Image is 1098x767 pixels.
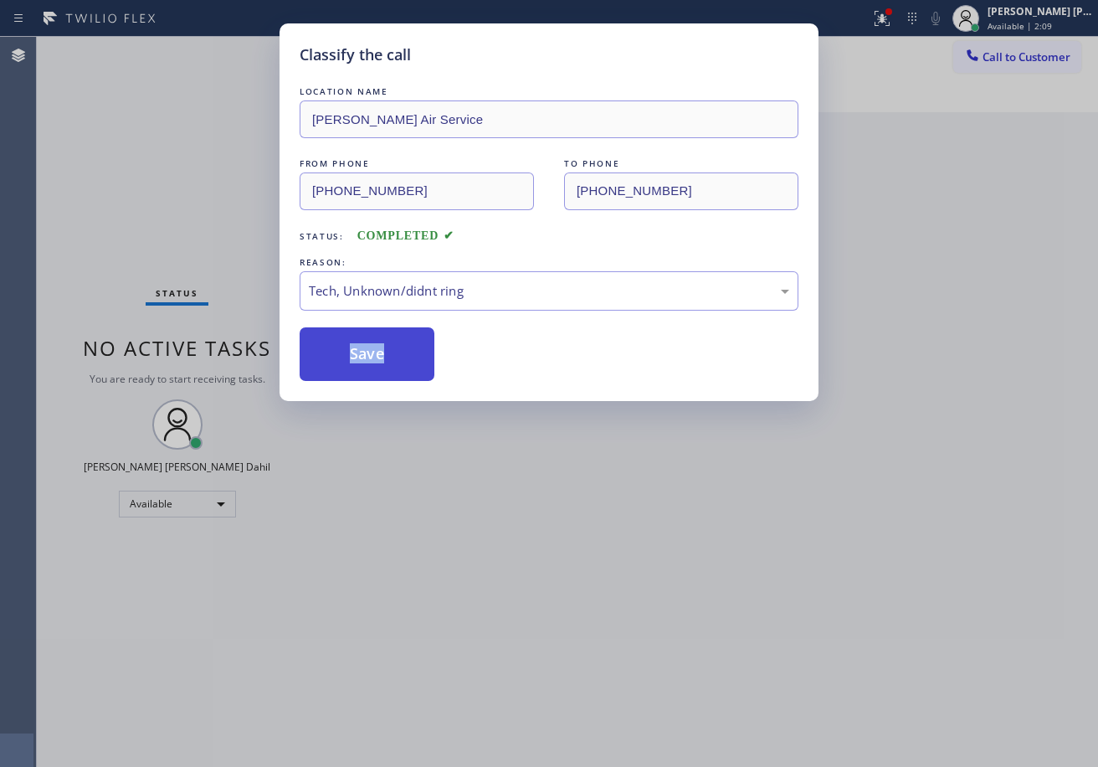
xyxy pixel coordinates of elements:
h5: Classify the call [300,44,411,66]
div: REASON: [300,254,798,271]
button: Save [300,327,434,381]
div: Tech, Unknown/didnt ring [309,281,789,301]
div: LOCATION NAME [300,83,798,100]
input: To phone [564,172,798,210]
span: Status: [300,230,344,242]
span: COMPLETED [357,229,454,242]
input: From phone [300,172,534,210]
div: FROM PHONE [300,155,534,172]
div: TO PHONE [564,155,798,172]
